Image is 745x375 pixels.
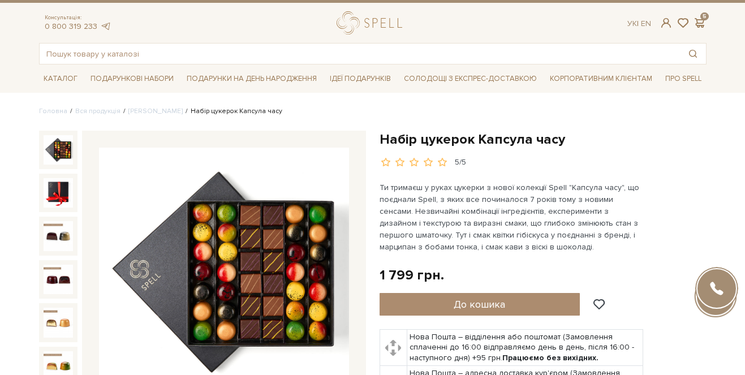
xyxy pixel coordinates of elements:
[380,266,444,284] div: 1 799 грн.
[380,293,580,316] button: До кошика
[380,131,707,148] h1: Набір цукерок Капсула часу
[183,106,282,117] li: Набір цукерок Капсула часу
[39,107,67,115] a: Головна
[661,70,706,88] span: Про Spell
[128,107,183,115] a: [PERSON_NAME]
[641,19,651,28] a: En
[86,70,178,88] span: Подарункові набори
[44,178,73,208] img: Набір цукерок Капсула часу
[75,107,120,115] a: Вся продукція
[100,21,111,31] a: telegram
[45,14,111,21] span: Консультація:
[337,11,407,35] a: logo
[44,135,73,165] img: Набір цукерок Капсула часу
[502,353,598,363] b: Працюємо без вихідних.
[407,330,643,366] td: Нова Пошта – відділення або поштомат (Замовлення сплаченні до 16:00 відправляємо день в день, піс...
[399,69,541,88] a: Солодощі з експрес-доставкою
[40,44,680,64] input: Пошук товару у каталозі
[39,70,82,88] span: Каталог
[182,70,321,88] span: Подарунки на День народження
[454,298,505,311] span: До кошика
[325,70,395,88] span: Ідеї подарунків
[44,308,73,337] img: Набір цукерок Капсула часу
[455,157,466,168] div: 5/5
[627,19,651,29] div: Ук
[680,44,706,64] button: Пошук товару у каталозі
[44,221,73,251] img: Набір цукерок Капсула часу
[44,265,73,294] img: Набір цукерок Капсула часу
[45,21,97,31] a: 0 800 319 233
[545,69,657,88] a: Корпоративним клієнтам
[380,182,645,253] p: Ти тримаєш у руках цукерки з нової колекції Spell "Капсула часу", що поєднали Spell, з яких все п...
[637,19,639,28] span: |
